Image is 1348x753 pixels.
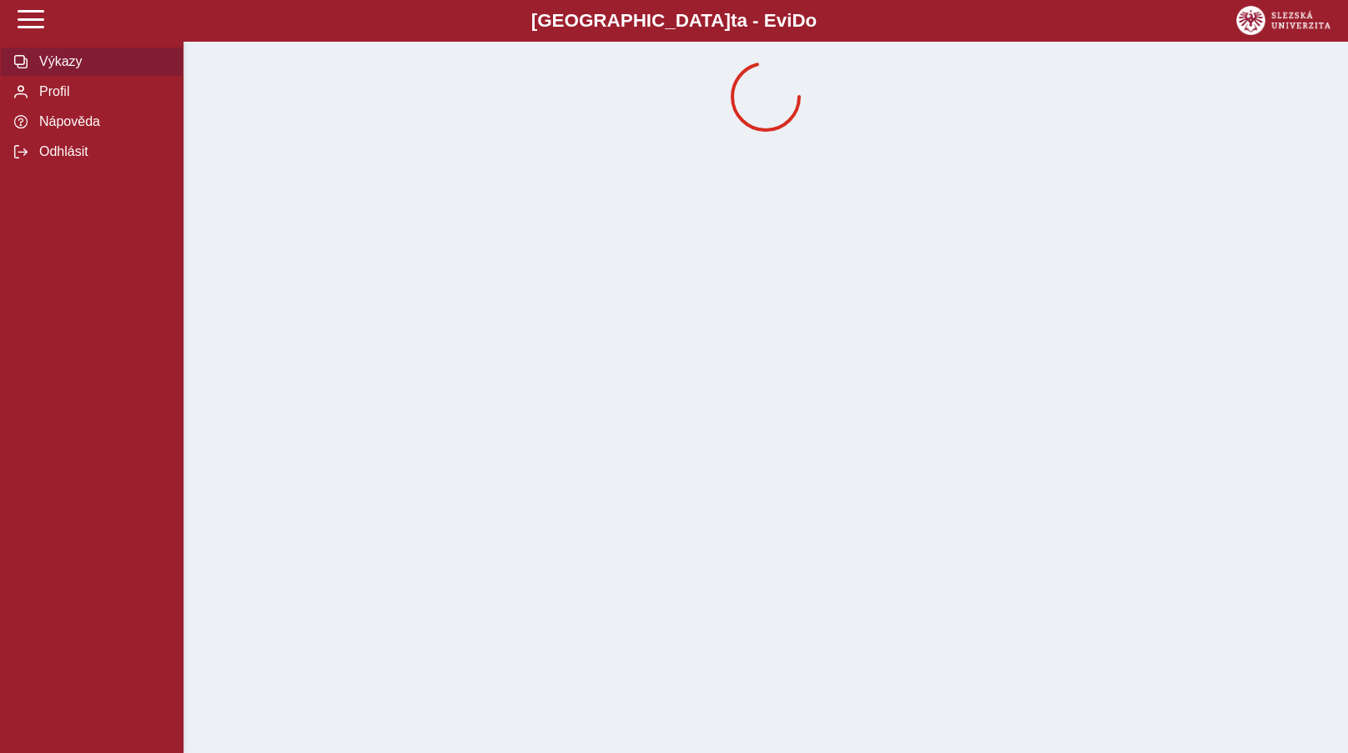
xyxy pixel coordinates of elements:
span: Odhlásit [34,144,169,159]
span: Výkazy [34,54,169,69]
span: D [792,10,805,31]
img: logo_web_su.png [1236,6,1330,35]
span: Profil [34,84,169,99]
span: o [806,10,817,31]
b: [GEOGRAPHIC_DATA] a - Evi [50,10,1298,32]
span: Nápověda [34,114,169,129]
span: t [731,10,737,31]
